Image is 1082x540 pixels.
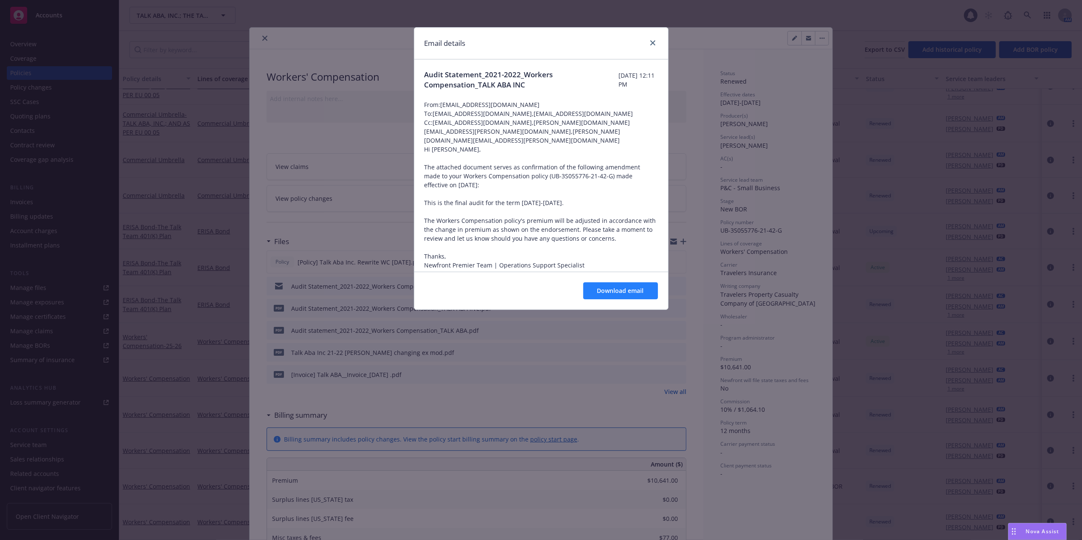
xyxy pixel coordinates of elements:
[424,145,658,328] div: Hi [PERSON_NAME], The attached document serves as confirmation of the following amendment made to...
[1009,523,1019,540] div: Drag to move
[597,287,644,295] span: Download email
[1026,528,1060,535] span: Nova Assist
[1008,523,1067,540] button: Nova Assist
[583,282,658,299] button: Download email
